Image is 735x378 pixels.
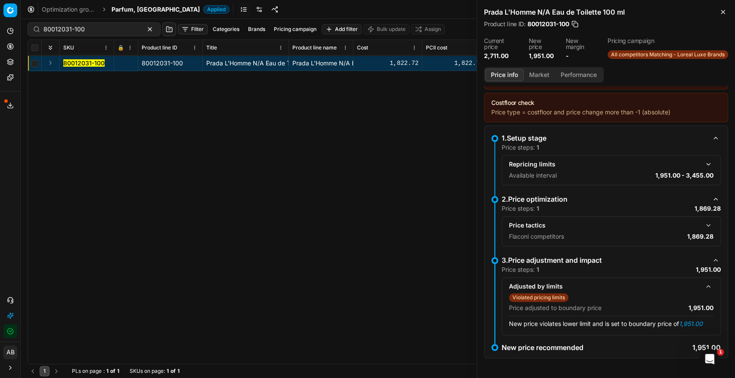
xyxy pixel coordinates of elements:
[178,24,208,34] button: Filter
[565,38,597,50] dt: New margin
[688,304,713,312] p: 1,951.00
[203,5,229,14] span: Applied
[51,366,62,376] button: Go to next page
[43,25,138,34] input: Search by SKU or title
[608,38,728,47] dt: Pricing campaign
[411,24,445,34] button: Assign
[717,349,724,356] span: 1
[655,171,713,180] p: 1,951.00 - 3,455.00
[491,98,721,107] div: Costfloor check
[118,44,124,51] span: 🔒
[502,255,707,265] div: 3.Price adjustment and impact
[509,320,703,327] span: New price violates lower limit and is set to boundary price of
[502,143,539,152] p: Price steps:
[142,44,177,51] span: Product line ID
[28,366,38,376] button: Go to previous page
[363,24,409,34] button: Bulk update
[509,171,557,180] p: Available interval
[426,44,447,51] span: PCII cost
[509,232,564,241] p: Flaconi competitors
[28,366,62,376] nav: pagination
[112,5,200,14] span: Parfum, [GEOGRAPHIC_DATA]
[177,368,180,375] strong: 1
[484,7,728,17] h2: Prada L'Homme N/A Eau de Toilette 100 ml
[528,38,555,50] dt: New price
[292,59,350,68] div: Prada L'Homme N/A Eau de Toilette 100 ml
[270,24,320,34] button: Pricing campaign
[63,59,105,67] mark: 80012031-100
[426,59,483,68] div: 1,822.72
[512,294,565,301] p: Violated pricing limits
[106,368,109,375] strong: 1
[63,44,74,51] span: SKU
[357,59,419,68] div: 1,822.72
[484,38,518,50] dt: Current price
[527,20,569,28] span: 80012031-100
[167,368,169,375] strong: 1
[45,58,56,68] button: Expand
[696,265,721,274] p: 1,951.00
[45,43,56,53] button: Expand all
[509,160,700,169] div: Repricing limits
[524,69,555,81] button: Market
[209,24,243,34] button: Categories
[502,133,707,143] div: 1.Setup stage
[72,368,102,375] span: PLs on page
[63,59,105,68] button: 80012031-100
[491,108,721,117] div: Price type = costfloor and price change more than -1 (absolute)
[502,204,539,213] p: Price steps:
[528,52,555,60] dd: 1,951.00
[72,368,119,375] div: :
[502,265,539,274] p: Price steps:
[509,282,700,291] div: Adjusted by limits
[484,21,525,27] span: Product line ID :
[537,144,539,151] strong: 1
[485,69,524,81] button: Price info
[555,69,602,81] button: Performance
[692,344,721,351] p: 1,951.00
[42,5,229,14] nav: breadcrumb
[357,44,368,51] span: Cost
[142,59,199,68] div: 80012031-100
[171,368,176,375] strong: of
[4,346,17,359] span: AB
[679,320,703,327] em: 1,951.00
[3,345,17,359] button: AB
[509,221,700,230] div: Price tactics
[699,349,720,369] iframe: Intercom live chat
[206,59,328,67] span: Prada L'Homme N/A Eau de Toilette 100 ml
[565,52,597,60] dd: -
[245,24,269,34] button: Brands
[509,304,602,312] p: Price adjusted to boundary price
[42,5,97,14] a: Optimization groups
[484,52,518,60] dd: 2,711.00
[608,50,728,59] span: All competitors Matching - Loreal Luxe Brands
[322,24,362,34] button: Add filter
[117,368,119,375] strong: 1
[292,44,337,51] span: Product line name
[537,205,539,212] strong: 1
[502,194,707,204] div: 2.Price optimization
[40,366,50,376] button: 1
[110,368,115,375] strong: of
[206,44,217,51] span: Title
[502,344,583,351] p: New price recommended
[112,5,229,14] span: Parfum, [GEOGRAPHIC_DATA]Applied
[687,232,713,241] p: 1,869.28
[537,266,539,273] strong: 1
[695,204,721,213] p: 1,869.28
[130,368,165,375] span: SKUs on page :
